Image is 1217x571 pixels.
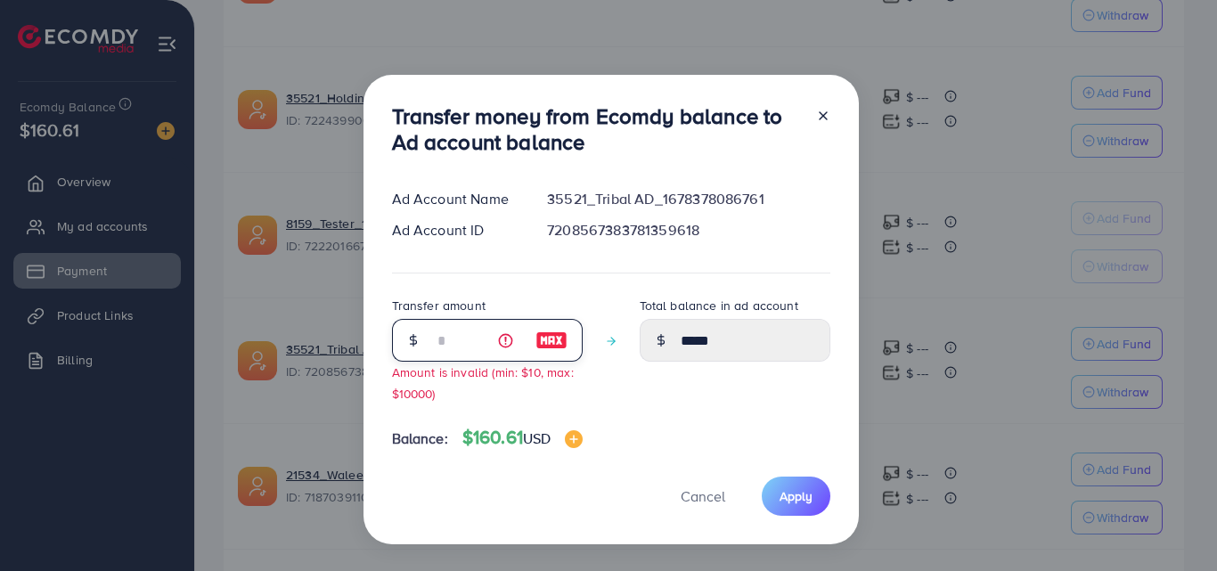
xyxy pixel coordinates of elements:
h3: Transfer money from Ecomdy balance to Ad account balance [392,103,802,155]
h4: $160.61 [462,427,584,449]
div: Ad Account ID [378,220,534,241]
div: 7208567383781359618 [533,220,844,241]
img: image [535,330,568,351]
small: Amount is invalid (min: $10, max: $10000) [392,363,574,401]
button: Cancel [658,477,747,515]
div: Ad Account Name [378,189,534,209]
div: 35521_Tribal AD_1678378086761 [533,189,844,209]
span: Apply [780,487,813,505]
button: Apply [762,477,830,515]
iframe: Chat [1141,491,1204,558]
span: Cancel [681,486,725,506]
span: USD [523,428,551,448]
label: Transfer amount [392,297,486,314]
span: Balance: [392,428,448,449]
img: image [565,430,583,448]
label: Total balance in ad account [640,297,798,314]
